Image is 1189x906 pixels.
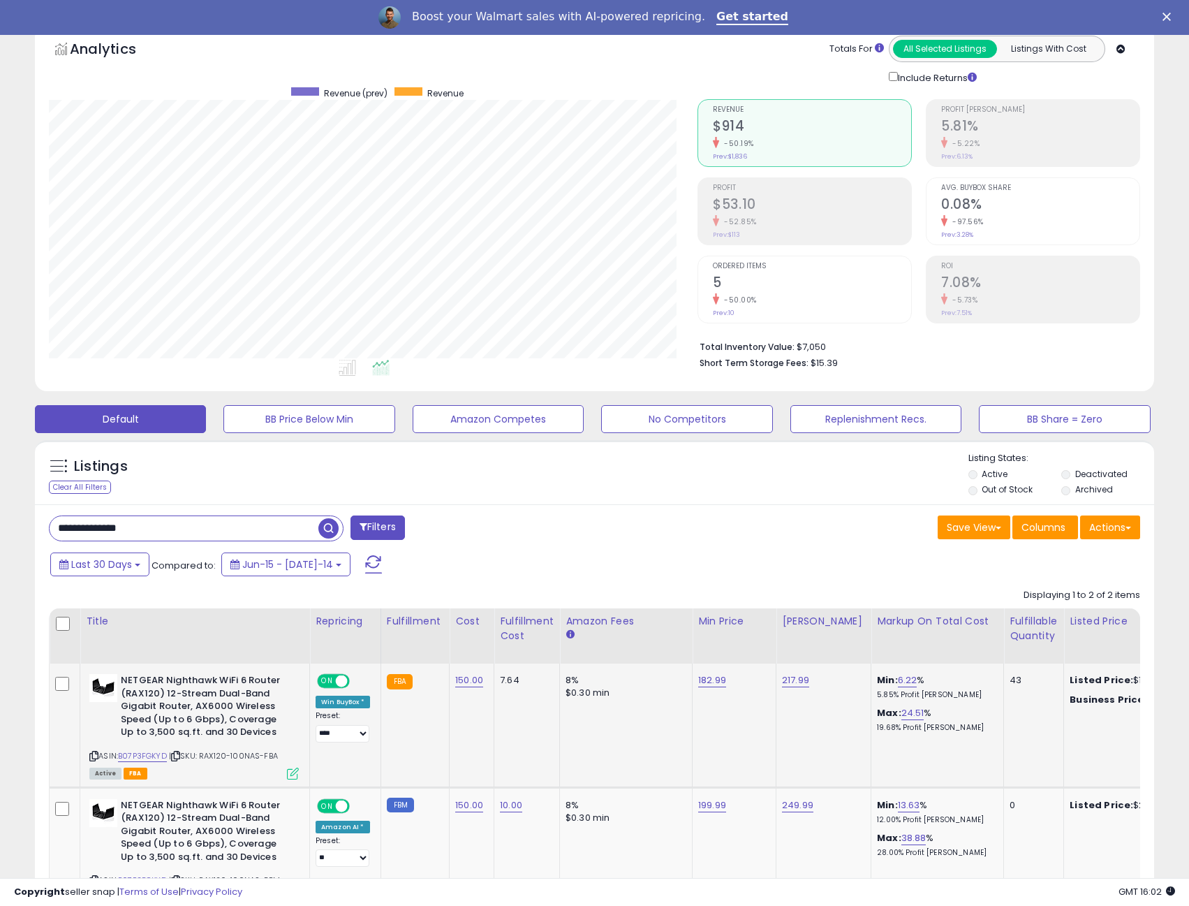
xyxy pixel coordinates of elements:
[713,263,911,270] span: Ordered Items
[118,750,167,762] a: B07P3FGKYD
[898,798,920,812] a: 13.63
[698,673,726,687] a: 182.99
[316,836,370,868] div: Preset:
[782,614,865,629] div: [PERSON_NAME]
[387,674,413,689] small: FBA
[898,673,917,687] a: 6.22
[348,800,370,812] span: OFF
[455,614,488,629] div: Cost
[871,608,1004,664] th: The percentage added to the cost of goods (COGS) that forms the calculator for Min & Max prices.
[350,516,405,540] button: Filters
[152,559,216,572] span: Compared to:
[877,614,998,629] div: Markup on Total Cost
[413,405,584,433] button: Amazon Competes
[316,614,375,629] div: Repricing
[982,483,1033,495] label: Out of Stock
[566,687,681,699] div: $0.30 min
[877,707,993,733] div: %
[941,152,973,161] small: Prev: 6.13%
[71,557,132,571] span: Last 30 Days
[1070,693,1146,706] b: Business Price:
[1024,589,1140,602] div: Displaying 1 to 2 of 2 items
[782,673,809,687] a: 217.99
[89,674,299,777] div: ASIN:
[938,516,1010,539] button: Save View
[1075,483,1113,495] label: Archived
[829,43,884,56] div: Totals For
[124,768,147,780] span: FBA
[877,831,901,845] b: Max:
[242,557,333,571] span: Jun-15 - [DATE]-14
[713,231,740,239] small: Prev: $113
[877,798,898,812] b: Min:
[713,309,734,317] small: Prev: 10
[941,275,1139,293] h2: 7.08%
[941,184,1139,192] span: Avg. Buybox Share
[387,798,414,812] small: FBM
[500,614,554,643] div: Fulfillment Cost
[877,673,898,687] b: Min:
[89,674,117,702] img: 31kmLBEwVhL._SL40_.jpg
[713,275,911,293] h2: 5
[719,217,757,227] small: -52.85%
[1021,520,1065,534] span: Columns
[941,263,1139,270] span: ROI
[979,405,1150,433] button: BB Share = Zero
[318,800,336,812] span: ON
[968,452,1154,465] p: Listing States:
[221,553,350,576] button: Jun-15 - [DATE]-14
[1012,516,1078,539] button: Columns
[601,405,772,433] button: No Competitors
[89,768,121,780] span: All listings currently available for purchase on Amazon
[566,614,686,629] div: Amazon Fees
[1118,885,1175,898] span: 2025-08-14 16:02 GMT
[316,696,370,708] div: Win BuyBox *
[901,706,924,720] a: 24.51
[947,138,980,149] small: -5.22%
[698,798,726,812] a: 199.99
[901,831,926,845] a: 38.88
[169,750,278,761] span: | SKU: RAX120-100NAS-FBA
[566,812,681,824] div: $0.30 min
[181,885,242,898] a: Privacy Policy
[348,675,370,687] span: OFF
[70,39,163,62] h5: Analytics
[790,405,961,433] button: Replenishment Recs.
[947,217,984,227] small: -97.56%
[877,848,993,858] p: 28.00% Profit [PERSON_NAME]
[566,674,681,687] div: 8%
[49,481,111,494] div: Clear All Filters
[782,798,813,812] a: 249.99
[947,295,977,305] small: -5.73%
[700,357,808,369] b: Short Term Storage Fees:
[1075,468,1128,480] label: Deactivated
[427,87,464,99] span: Revenue
[893,40,997,58] button: All Selected Listings
[455,673,483,687] a: 150.00
[713,118,911,137] h2: $914
[566,629,574,641] small: Amazon Fees.
[1070,798,1133,812] b: Listed Price:
[89,799,117,827] img: 31kmLBEwVhL._SL40_.jpg
[713,196,911,215] h2: $53.10
[700,341,795,353] b: Total Inventory Value:
[877,832,993,858] div: %
[35,405,206,433] button: Default
[121,674,290,743] b: NETGEAR Nighthawk WiFi 6 Router (RAX120) 12-Stream Dual-Band Gigabit Router, AX6000 Wireless Spee...
[86,614,304,629] div: Title
[119,885,179,898] a: Terms of Use
[713,152,747,161] small: Prev: $1,836
[996,40,1100,58] button: Listings With Cost
[566,799,681,812] div: 8%
[14,885,65,898] strong: Copyright
[698,614,770,629] div: Min Price
[1070,799,1186,812] div: $249.99
[941,106,1139,114] span: Profit [PERSON_NAME]
[877,690,993,700] p: 5.85% Profit [PERSON_NAME]
[700,337,1130,354] li: $7,050
[941,309,972,317] small: Prev: 7.51%
[14,886,242,899] div: seller snap | |
[500,674,549,687] div: 7.64
[412,10,705,24] div: Boost your Walmart sales with AI-powered repricing.
[716,10,788,25] a: Get started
